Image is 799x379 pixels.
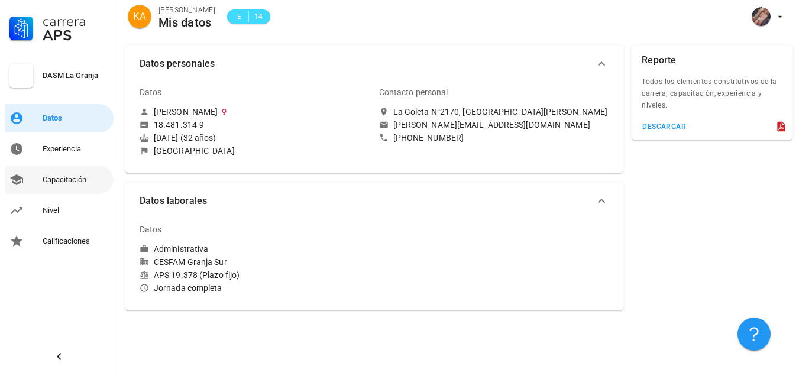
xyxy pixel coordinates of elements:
a: Nivel [5,196,114,225]
div: [PERSON_NAME] [158,4,215,16]
div: Jornada completa [140,283,370,293]
div: Reporte [642,45,676,76]
span: Datos personales [140,56,594,72]
a: Calificaciones [5,227,114,255]
a: La Goleta N°2170, [GEOGRAPHIC_DATA][PERSON_NAME] [379,106,609,117]
div: [PERSON_NAME][EMAIL_ADDRESS][DOMAIN_NAME] [393,119,590,130]
div: Experiencia [43,144,109,154]
div: DASM La Granja [43,71,109,80]
span: E [234,11,244,22]
div: Carrera [43,14,109,28]
span: 14 [254,11,263,22]
div: [PHONE_NUMBER] [393,132,464,143]
div: Mis datos [158,16,215,29]
span: Datos laborales [140,193,594,209]
button: Datos personales [125,45,623,83]
div: Todos los elementos constitutivos de la carrera; capacitación, experiencia y niveles. [632,76,792,118]
a: Datos [5,104,114,132]
a: [PHONE_NUMBER] [379,132,609,143]
a: Experiencia [5,135,114,163]
div: La Goleta N°2170, [GEOGRAPHIC_DATA][PERSON_NAME] [393,106,608,117]
button: descargar [637,118,691,135]
div: Datos [43,114,109,123]
div: [DATE] (32 años) [140,132,370,143]
div: Calificaciones [43,237,109,246]
div: avatar [128,5,151,28]
div: 18.481.314-9 [154,119,204,130]
div: Capacitación [43,175,109,184]
div: avatar [752,7,771,26]
div: Datos [140,215,162,244]
div: Contacto personal [379,78,448,106]
div: Datos [140,78,162,106]
div: descargar [642,122,686,131]
div: APS [43,28,109,43]
span: KA [133,5,145,28]
div: Administrativa [154,244,208,254]
div: CESFAM Granja Sur [140,257,370,267]
button: Datos laborales [125,182,623,220]
div: APS 19.378 (Plazo fijo) [140,270,370,280]
a: [PERSON_NAME][EMAIL_ADDRESS][DOMAIN_NAME] [379,119,609,130]
div: [GEOGRAPHIC_DATA] [154,145,235,156]
a: Capacitación [5,166,114,194]
div: [PERSON_NAME] [154,106,218,117]
div: Nivel [43,206,109,215]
